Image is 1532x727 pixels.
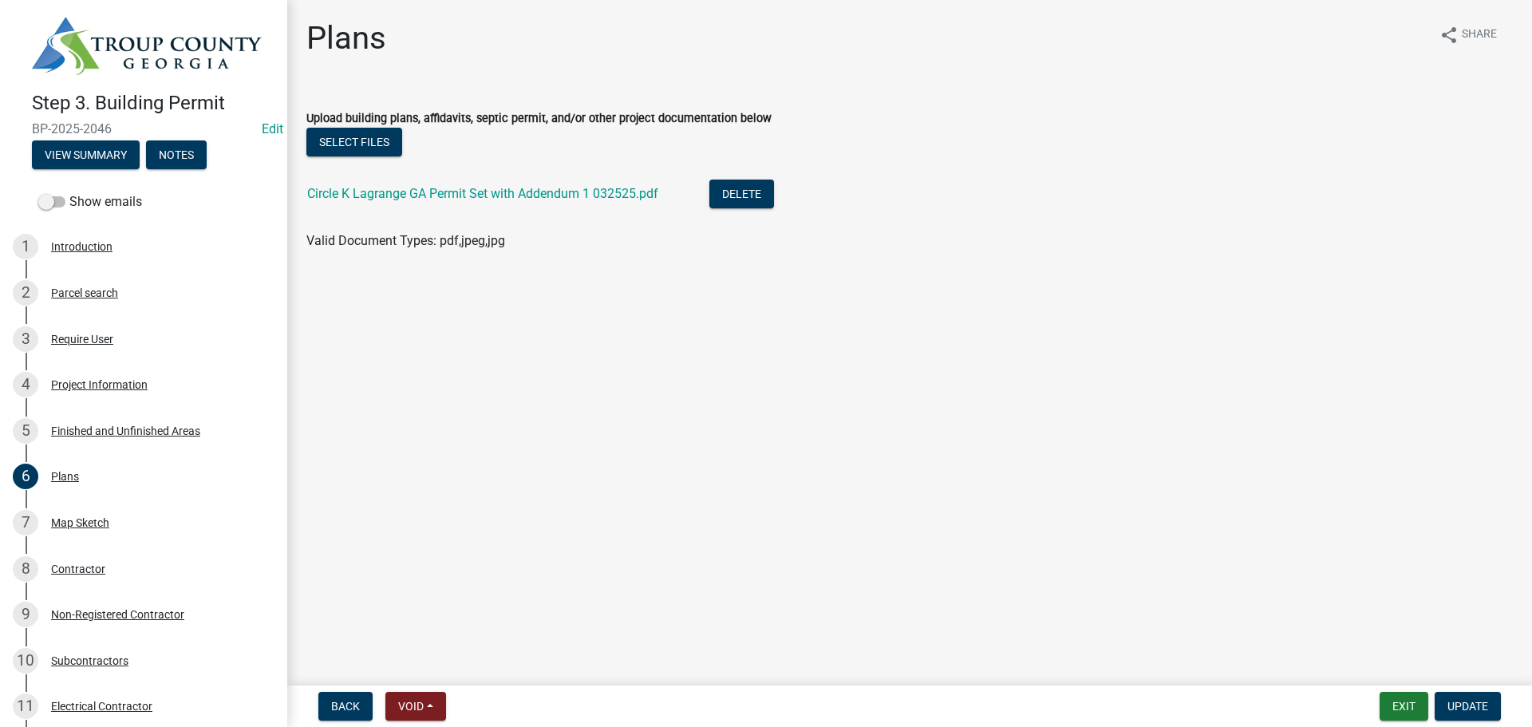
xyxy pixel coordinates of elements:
div: Project Information [51,379,148,390]
button: Notes [146,140,207,169]
h4: Step 3. Building Permit [32,92,274,115]
div: 11 [13,693,38,719]
button: Delete [709,180,774,208]
a: Edit [262,121,283,136]
button: Select files [306,128,402,156]
span: Share [1462,26,1497,45]
wm-modal-confirm: Summary [32,149,140,162]
div: 3 [13,326,38,352]
div: Subcontractors [51,655,128,666]
div: Finished and Unfinished Areas [51,425,200,437]
wm-modal-confirm: Notes [146,149,207,162]
div: Map Sketch [51,517,109,528]
i: share [1439,26,1459,45]
div: 9 [13,602,38,627]
span: Update [1447,700,1488,713]
span: Valid Document Types: pdf,jpeg,jpg [306,233,505,248]
span: Void [398,700,424,713]
a: Circle K Lagrange GA Permit Set with Addendum 1 032525.pdf [307,186,658,201]
h1: Plans [306,19,386,57]
label: Show emails [38,192,142,211]
div: Contractor [51,563,105,575]
wm-modal-confirm: Edit Application Number [262,121,283,136]
div: Introduction [51,241,113,252]
button: Update [1435,692,1501,721]
div: 8 [13,556,38,582]
div: 4 [13,372,38,397]
div: 6 [13,464,38,489]
button: shareShare [1427,19,1510,50]
div: Plans [51,471,79,482]
div: Non-Registered Contractor [51,609,184,620]
div: 10 [13,648,38,674]
button: Back [318,692,373,721]
span: Back [331,700,360,713]
div: Parcel search [51,287,118,298]
span: BP-2025-2046 [32,121,255,136]
div: 5 [13,418,38,444]
wm-modal-confirm: Delete Document [709,188,774,203]
label: Upload building plans, affidavits, septic permit, and/or other project documentation below [306,113,772,124]
div: Require User [51,334,113,345]
div: 1 [13,234,38,259]
button: Exit [1380,692,1428,721]
img: Troup County, Georgia [32,17,262,75]
div: 7 [13,510,38,535]
div: Electrical Contractor [51,701,152,712]
div: 2 [13,280,38,306]
button: Void [385,692,446,721]
button: View Summary [32,140,140,169]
